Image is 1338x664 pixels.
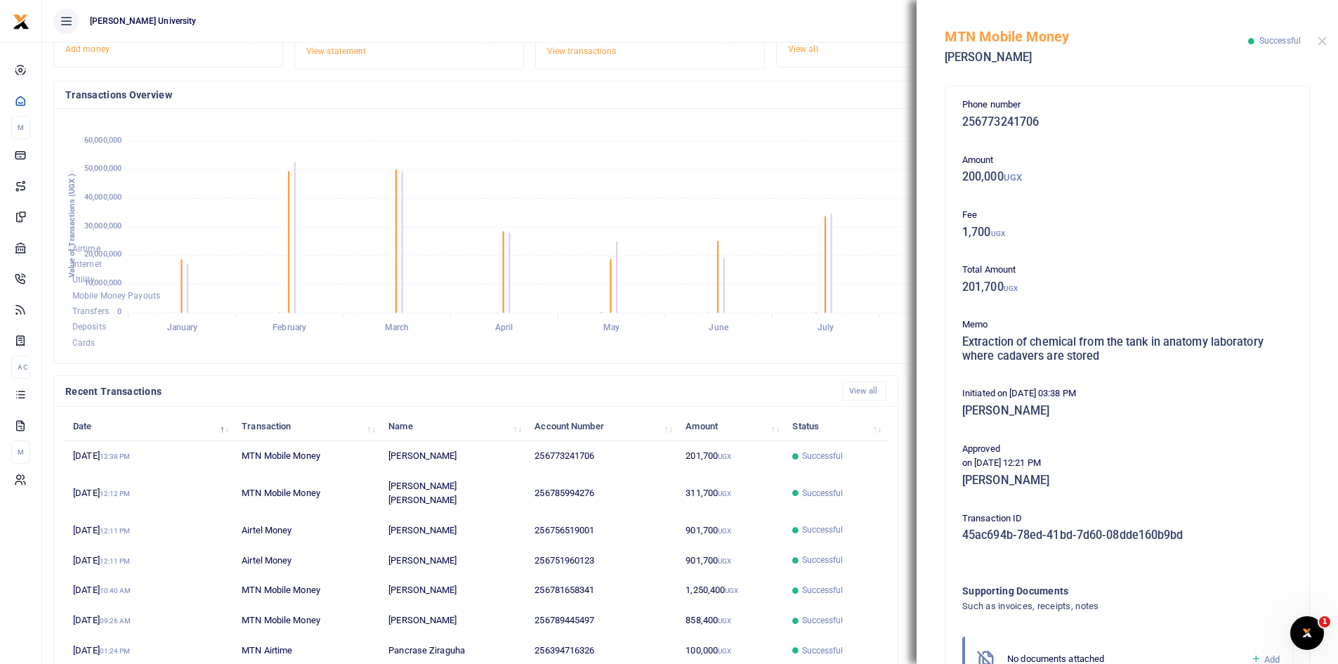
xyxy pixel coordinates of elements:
[84,15,202,27] span: [PERSON_NAME] University
[527,545,678,575] td: 256751960123
[785,411,886,441] th: Status: activate to sort column ascending
[547,46,617,56] a: View transactions
[527,515,678,545] td: 256756519001
[100,587,131,594] small: 10:40 AM
[65,44,110,54] a: Add money
[962,599,1235,614] h4: Such as invoices, receipts, notes
[962,318,1292,332] p: Memo
[527,471,678,515] td: 256785994276
[72,244,100,254] span: Airtime
[962,528,1292,542] h5: 45ac694b-78ed-41bd-7d60-08dde160b9bd
[84,164,122,174] tspan: 50,000,000
[962,208,1292,223] p: Fee
[381,441,527,471] td: [PERSON_NAME]
[603,323,619,333] tspan: May
[945,51,1248,65] h5: [PERSON_NAME]
[65,384,832,399] h4: Recent Transactions
[802,554,844,566] span: Successful
[962,170,1292,184] h5: 200,000
[945,28,1248,45] h5: MTN Mobile Money
[991,230,1005,237] small: UGX
[962,335,1292,363] h5: Extraction of chemical from the tank in anatomy laboratory where cadavers are stored
[678,545,785,575] td: 901,700
[818,323,834,333] tspan: July
[100,527,131,535] small: 12:11 PM
[725,587,738,594] small: UGX
[84,221,122,230] tspan: 30,000,000
[100,557,131,565] small: 12:11 PM
[962,98,1292,112] p: Phone number
[381,515,527,545] td: [PERSON_NAME]
[495,323,513,333] tspan: April
[11,356,30,379] li: Ac
[802,584,844,597] span: Successful
[273,323,306,333] tspan: February
[678,411,785,441] th: Amount: activate to sort column ascending
[234,575,381,606] td: MTN Mobile Money
[65,87,994,103] h4: Transactions Overview
[381,545,527,575] td: [PERSON_NAME]
[381,575,527,606] td: [PERSON_NAME]
[84,250,122,259] tspan: 20,000,000
[527,575,678,606] td: 256781658341
[65,545,234,575] td: [DATE]
[962,115,1292,129] h5: 256773241706
[72,291,160,301] span: Mobile Money Payouts
[802,614,844,627] span: Successful
[1259,36,1301,46] span: Successful
[385,323,409,333] tspan: March
[962,474,1292,488] h5: [PERSON_NAME]
[84,193,122,202] tspan: 40,000,000
[65,575,234,606] td: [DATE]
[100,453,131,460] small: 12:38 PM
[1319,616,1330,627] span: 1
[234,545,381,575] td: Airtel Money
[678,471,785,515] td: 311,700
[234,441,381,471] td: MTN Mobile Money
[962,226,1292,240] h5: 1,700
[1007,653,1104,664] span: No documents attached
[67,174,77,278] text: Value of Transactions (UGX )
[678,441,785,471] td: 201,700
[1004,172,1022,183] small: UGX
[678,515,785,545] td: 901,700
[65,441,234,471] td: [DATE]
[1004,285,1018,292] small: UGX
[234,515,381,545] td: Airtel Money
[527,411,678,441] th: Account Number: activate to sort column ascending
[527,606,678,636] td: 256789445497
[962,263,1292,278] p: Total Amount
[527,441,678,471] td: 256773241706
[72,275,95,285] span: Utility
[13,15,29,26] a: logo-small logo-large logo-large
[1290,616,1324,650] iframe: Intercom live chat
[843,382,887,401] a: View all
[72,259,102,269] span: Internet
[802,644,844,657] span: Successful
[117,307,122,316] tspan: 0
[962,442,1292,457] p: Approved
[65,471,234,515] td: [DATE]
[100,617,131,625] small: 09:26 AM
[84,279,122,288] tspan: 10,000,000
[72,306,109,316] span: Transfers
[11,441,30,464] li: M
[678,575,785,606] td: 1,250,400
[678,606,785,636] td: 858,400
[381,471,527,515] td: [PERSON_NAME] [PERSON_NAME]
[72,338,96,348] span: Cards
[306,46,366,56] a: View statement
[802,450,844,462] span: Successful
[962,583,1235,599] h4: Supporting Documents
[962,153,1292,168] p: Amount
[65,606,234,636] td: [DATE]
[234,411,381,441] th: Transaction: activate to sort column ascending
[381,411,527,441] th: Name: activate to sort column ascending
[962,512,1292,526] p: Transaction ID
[381,606,527,636] td: [PERSON_NAME]
[11,116,30,139] li: M
[72,323,106,332] span: Deposits
[65,411,234,441] th: Date: activate to sort column descending
[13,13,29,30] img: logo-small
[788,44,818,54] a: View all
